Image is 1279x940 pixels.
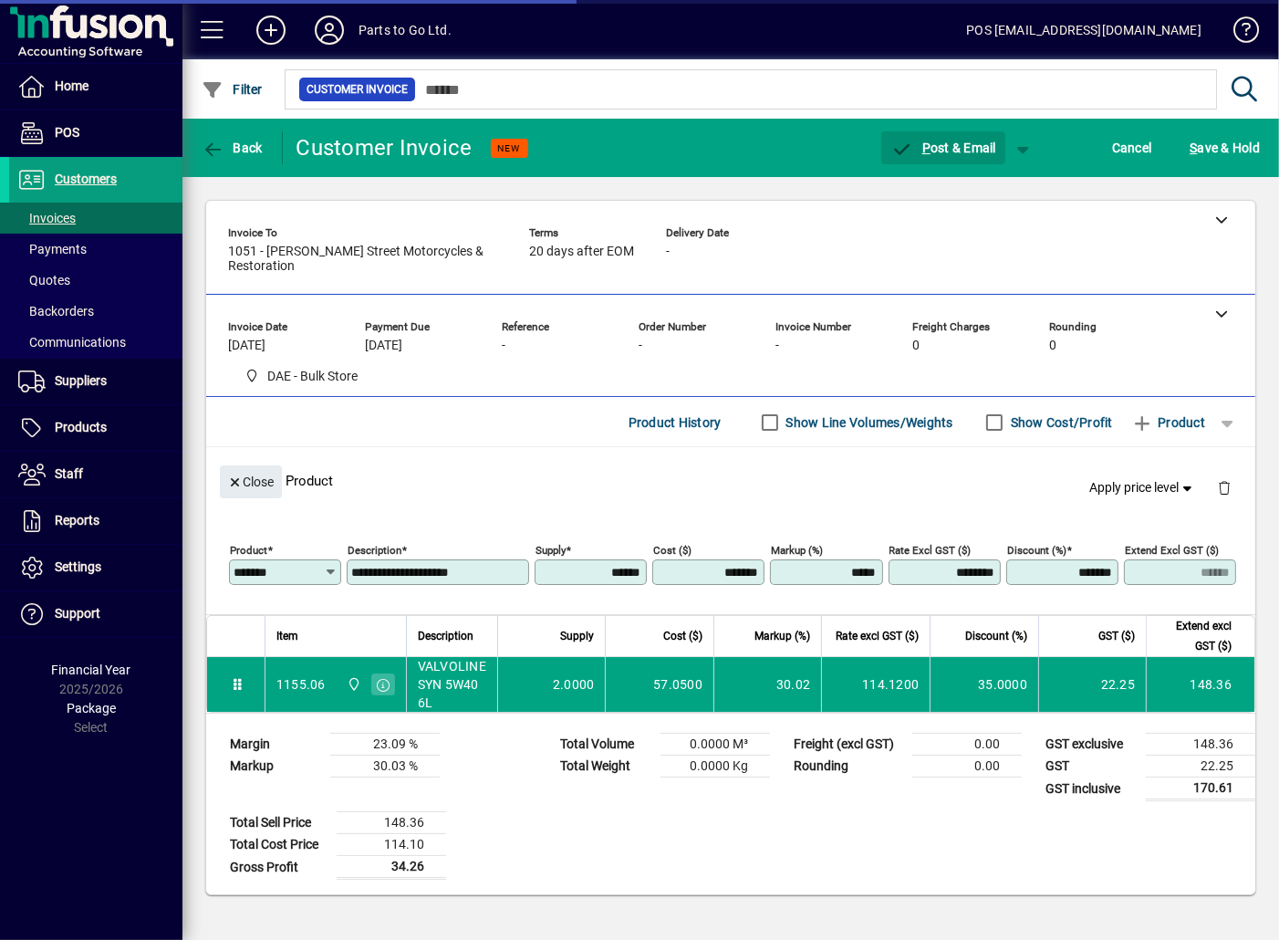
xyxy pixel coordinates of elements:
[18,273,70,287] span: Quotes
[551,756,660,778] td: Total Weight
[55,513,99,527] span: Reports
[1146,734,1255,756] td: 148.36
[663,626,702,646] span: Cost ($)
[713,657,821,712] td: 30.02
[18,211,76,225] span: Invoices
[1202,479,1246,496] app-page-header-button: Delete
[55,606,100,621] span: Support
[881,131,1005,164] button: Post & Email
[9,265,182,296] a: Quotes
[605,657,713,712] td: 57.0500
[197,131,267,164] button: Back
[965,626,1027,646] span: Discount (%)
[1125,544,1219,557] mat-label: Extend excl GST ($)
[912,756,1022,778] td: 0.00
[9,405,182,451] a: Products
[639,339,642,353] span: -
[529,245,634,259] span: 20 days after EOM
[912,339,920,353] span: 0
[775,339,779,353] span: -
[9,498,182,544] a: Reports
[365,339,402,353] span: [DATE]
[1107,131,1157,164] button: Cancel
[55,466,83,481] span: Staff
[9,296,182,327] a: Backorders
[342,674,363,695] span: DAE - Bulk Store
[1190,141,1197,155] span: S
[621,406,729,439] button: Product History
[1131,408,1205,437] span: Product
[300,14,359,47] button: Profile
[296,133,473,162] div: Customer Invoice
[1220,4,1256,63] a: Knowledge Base
[889,544,972,557] mat-label: Rate excl GST ($)
[502,339,505,353] span: -
[890,141,996,155] span: ost & Email
[1146,778,1255,800] td: 170.61
[67,701,116,715] span: Package
[9,64,182,110] a: Home
[220,465,282,498] button: Close
[9,327,182,358] a: Communications
[1036,778,1146,800] td: GST inclusive
[1146,657,1254,712] td: 148.36
[418,657,486,712] span: VALVOLINE SYN 5W40 6L
[268,367,359,386] span: DAE - Bulk Store
[498,142,521,154] span: NEW
[785,734,912,756] td: Freight (excl GST)
[206,447,1255,514] div: Product
[966,16,1201,45] div: POS [EMAIL_ADDRESS][DOMAIN_NAME]
[930,657,1038,712] td: 35.0000
[337,812,446,834] td: 148.36
[9,110,182,156] a: POS
[237,365,366,388] span: DAE - Bulk Store
[653,544,691,557] mat-label: Cost ($)
[227,467,275,497] span: Close
[1083,472,1203,505] button: Apply price level
[348,544,401,557] mat-label: Description
[660,756,770,778] td: 0.0000 Kg
[9,452,182,497] a: Staff
[182,131,283,164] app-page-header-button: Back
[337,834,446,856] td: 114.10
[783,413,953,432] label: Show Line Volumes/Weights
[197,73,267,106] button: Filter
[55,125,79,140] span: POS
[276,626,298,646] span: Item
[836,626,919,646] span: Rate excl GST ($)
[551,734,660,756] td: Total Volume
[55,420,107,434] span: Products
[18,335,126,350] span: Communications
[202,141,263,155] span: Back
[922,141,931,155] span: P
[9,359,182,404] a: Suppliers
[418,626,473,646] span: Description
[1185,131,1264,164] button: Save & Hold
[221,812,337,834] td: Total Sell Price
[754,626,810,646] span: Markup (%)
[242,14,300,47] button: Add
[660,734,770,756] td: 0.0000 M³
[1036,734,1146,756] td: GST exclusive
[221,834,337,856] td: Total Cost Price
[553,675,595,694] span: 2.0000
[1038,657,1146,712] td: 22.25
[55,78,88,93] span: Home
[228,339,265,353] span: [DATE]
[230,544,267,557] mat-label: Product
[9,545,182,590] a: Settings
[666,245,670,259] span: -
[1158,616,1232,656] span: Extend excl GST ($)
[1090,478,1196,497] span: Apply price level
[833,675,919,694] div: 114.1200
[1007,413,1113,432] label: Show Cost/Profit
[536,544,566,557] mat-label: Supply
[55,172,117,186] span: Customers
[52,663,131,677] span: Financial Year
[18,242,87,256] span: Payments
[1122,406,1214,439] button: Product
[771,544,823,557] mat-label: Markup (%)
[330,734,440,756] td: 23.09 %
[1007,544,1066,557] mat-label: Discount (%)
[276,675,326,694] div: 1155.06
